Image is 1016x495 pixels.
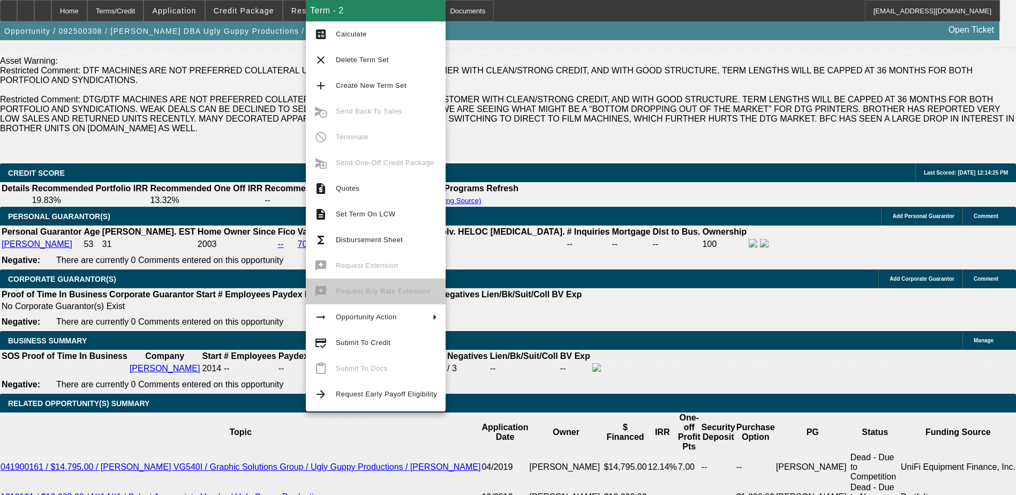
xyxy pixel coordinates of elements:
th: PG [776,412,850,452]
span: Resources [291,6,333,15]
th: SOS [1,351,20,362]
th: $ Financed [603,412,647,452]
td: 100 [702,238,747,250]
div: 1 / 3 [440,364,488,373]
mat-icon: calculate [314,28,327,41]
b: # Employees [224,351,276,361]
th: Recommended One Off IRR [149,183,263,194]
b: Age [84,227,100,236]
b: Vantage [298,227,330,236]
b: Lien/Bk/Suit/Coll [481,290,550,299]
th: One-off Profit Pts [678,412,701,452]
mat-icon: description [314,208,327,221]
img: facebook-icon.png [749,239,757,247]
b: Negative: [2,256,40,265]
td: [PERSON_NAME] [776,452,850,482]
a: [PERSON_NAME] [2,239,72,249]
td: -- [278,363,309,374]
td: 13.32% [149,195,263,206]
b: # Employees [218,290,270,299]
button: Application [144,1,204,21]
img: linkedin-icon.png [760,239,769,247]
b: Start [196,290,215,299]
mat-icon: arrow_right_alt [314,311,327,324]
th: Owner [529,412,604,452]
span: BUSINESS SUMMARY [8,336,87,345]
a: Open Ticket [944,21,998,39]
mat-icon: clear [314,54,327,66]
b: Negative: [2,380,40,389]
td: 19.83% [31,195,148,206]
td: 2014 [201,363,222,374]
span: Submit To Credit [336,339,390,347]
th: Status [850,412,900,452]
b: # Negatives [440,351,488,361]
span: -- [224,364,230,373]
td: 12.14% [648,452,678,482]
mat-icon: request_quote [314,182,327,195]
b: Company [145,351,184,361]
th: Application Date [481,412,529,452]
b: Mortgage [612,227,651,236]
b: Start [202,351,221,361]
th: IRR [648,412,678,452]
span: Credit Package [214,6,274,15]
span: Last Scored: [DATE] 12:14:25 PM [924,170,1008,176]
span: There are currently 0 Comments entered on this opportunity [56,317,283,326]
td: 7.00 [678,452,701,482]
b: Paynet Master Score [305,290,389,299]
span: 2003 [198,239,217,249]
b: # Inquiries [567,227,609,236]
th: Recommended Max Term [264,183,368,194]
b: Personal Guarantor [2,227,81,236]
td: [PERSON_NAME] [529,452,604,482]
a: 707 [298,239,312,249]
b: Home Owner Since [198,227,276,236]
span: Comment [974,276,998,282]
span: RELATED OPPORTUNITY(S) SUMMARY [8,399,149,408]
td: $14,795.00 [603,452,647,482]
a: [PERSON_NAME] [130,364,200,373]
span: Set Term On LCW [336,210,395,218]
b: Dist to Bus. [653,227,701,236]
span: Opportunity Action [336,313,397,321]
td: 04/2019 [481,452,529,482]
span: Add Personal Guarantor [892,213,954,219]
mat-icon: add [314,79,327,92]
span: Delete Term Set [336,56,389,64]
span: Application [152,6,196,15]
span: Quotes [336,184,359,192]
span: Calculate [336,30,367,38]
td: Dead - Due to Competition [850,452,900,482]
b: BV Exp [560,351,590,361]
span: CREDIT SCORE [8,169,65,177]
button: Credit Package [206,1,282,21]
td: -- [560,363,591,374]
span: There are currently 0 Comments entered on this opportunity [56,256,283,265]
th: Proof of Time In Business [21,351,128,362]
b: Corporate Guarantor [109,290,194,299]
td: -- [264,195,368,206]
b: #Negatives [434,290,480,299]
mat-icon: functions [314,234,327,246]
span: Create New Term Set [336,81,407,89]
td: -- [701,452,736,482]
span: Add Corporate Guarantor [890,276,954,282]
b: BV Exp [552,290,582,299]
img: facebook-icon.png [592,363,601,372]
b: Paydex [273,290,303,299]
a: 041900161 / $14,795.00 / [PERSON_NAME] VG540I / Graphic Solutions Group / Ugly Guppy Productions ... [1,462,480,471]
span: Opportunity / 092500308 / [PERSON_NAME] DBA Ugly Guppy Productions / [PERSON_NAME] [4,27,378,35]
td: -- [566,238,610,250]
b: Lien/Bk/Suit/Coll [490,351,558,361]
b: Revolv. HELOC [MEDICAL_DATA]. [426,227,565,236]
b: Ownership [702,227,747,236]
mat-icon: credit_score [314,336,327,349]
th: Funding Source [900,412,1016,452]
td: -- [612,238,651,250]
th: Purchase Option [736,412,776,452]
span: PERSONAL GUARANTOR(S) [8,212,110,221]
td: UniFi Equipment Finance, Inc. [900,452,1016,482]
span: Manage [974,337,994,343]
th: Refresh [486,183,519,194]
